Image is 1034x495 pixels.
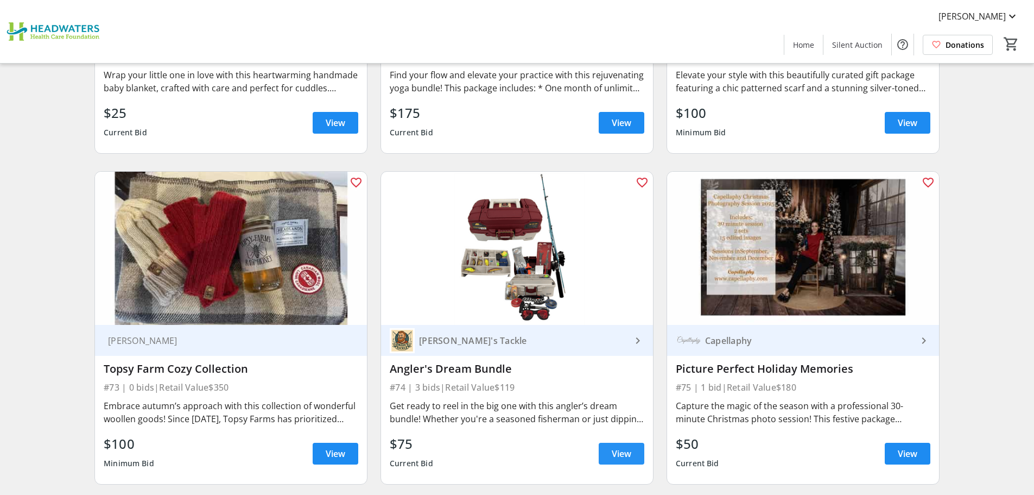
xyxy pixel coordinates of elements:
button: Cart [1001,34,1021,54]
div: Current Bid [104,123,147,142]
a: View [313,112,358,134]
div: #75 | 1 bid | Retail Value $180 [676,380,930,395]
div: Capture the magic of the season with a professional 30-minute Christmas photo session! This festi... [676,399,930,425]
a: View [599,112,644,134]
div: Find your flow and elevate your practice with this rejuvenating yoga bundle! This package include... [390,68,644,95]
span: View [326,116,345,129]
span: Donations [946,39,984,51]
mat-icon: keyboard_arrow_right [631,334,644,347]
div: $50 [676,434,719,454]
div: Picture Perfect Holiday Memories [676,362,930,375]
span: Home [793,39,814,51]
img: Capellaphy [676,328,701,353]
div: [PERSON_NAME] [104,335,345,346]
mat-icon: favorite_outline [636,176,649,189]
div: Embrace autumn’s approach with this collection of wonderful woollen goods! Since [DATE], Topsy Fa... [104,399,358,425]
div: Elevate your style with this beautifully curated gift package featuring a chic patterned scarf an... [676,68,930,95]
a: Gingie's Tackle[PERSON_NAME]'s Tackle [381,325,653,356]
img: Angler's Dream Bundle [381,172,653,325]
div: Minimum Bid [676,123,726,142]
span: Silent Auction [832,39,883,51]
span: View [326,447,345,460]
a: View [885,443,930,465]
img: Picture Perfect Holiday Memories [667,172,939,325]
a: Capellaphy Capellaphy [667,325,939,356]
span: [PERSON_NAME] [938,10,1006,23]
img: Gingie's Tackle [390,328,415,353]
div: Get ready to reel in the big one with this angler’s dream bundle! Whether you're a seasoned fishe... [390,399,644,425]
div: Current Bid [676,454,719,473]
img: Topsy Farm Cozy Collection [95,172,367,325]
div: #73 | 0 bids | Retail Value $350 [104,380,358,395]
a: Donations [923,35,993,55]
img: Headwaters Health Care Foundation's Logo [7,4,103,59]
div: [PERSON_NAME]'s Tackle [415,335,631,346]
a: Silent Auction [823,35,891,55]
a: View [885,112,930,134]
div: $175 [390,103,433,123]
button: Help [892,34,914,55]
div: Topsy Farm Cozy Collection [104,362,358,375]
div: $100 [676,103,726,123]
button: [PERSON_NAME] [930,8,1027,25]
a: Home [784,35,823,55]
span: View [898,116,917,129]
div: #74 | 3 bids | Retail Value $119 [390,380,644,395]
span: View [898,447,917,460]
mat-icon: keyboard_arrow_right [917,334,930,347]
div: Current Bid [390,123,433,142]
span: View [612,116,631,129]
div: Current Bid [390,454,433,473]
span: View [612,447,631,460]
a: View [599,443,644,465]
div: Angler's Dream Bundle [390,362,644,375]
div: Minimum Bid [104,454,154,473]
mat-icon: favorite_outline [922,176,935,189]
div: $25 [104,103,147,123]
div: Capellaphy [701,335,917,346]
div: $100 [104,434,154,454]
div: Wrap your little one in love with this heartwarming handmade baby blanket, crafted with care and ... [104,68,358,95]
mat-icon: favorite_outline [350,176,363,189]
a: View [313,443,358,465]
div: $75 [390,434,433,454]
